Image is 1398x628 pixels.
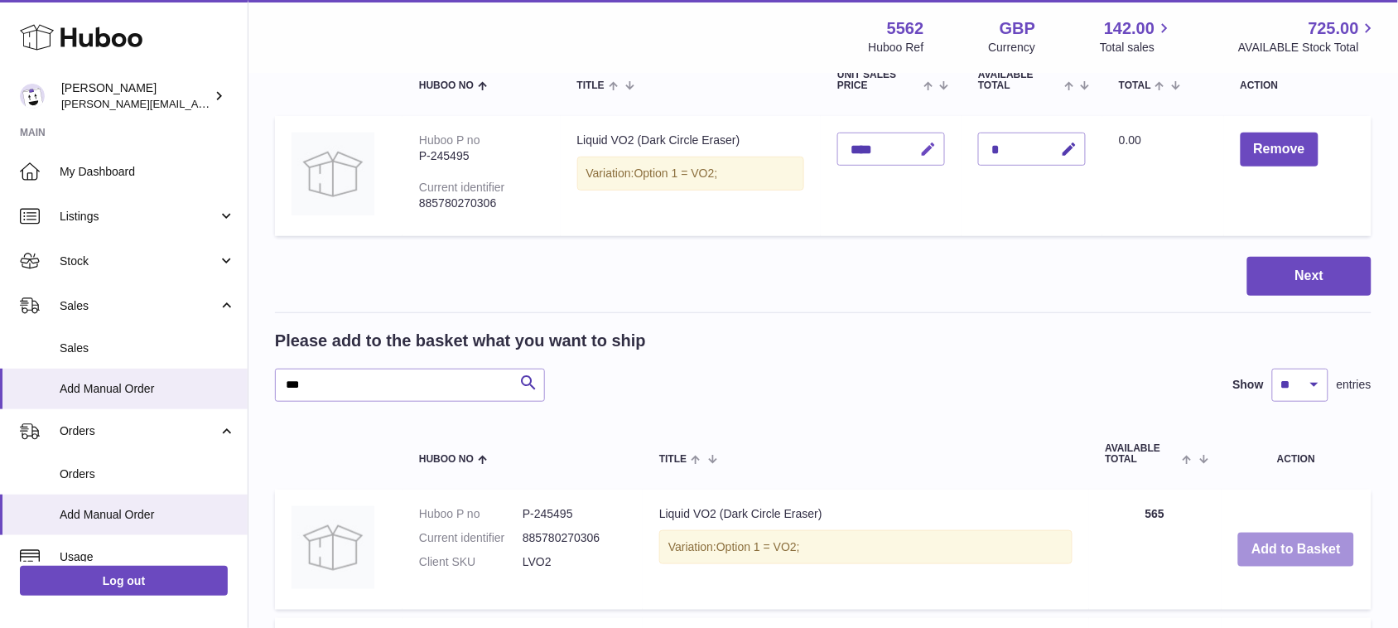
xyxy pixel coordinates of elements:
[1119,133,1141,147] span: 0.00
[1247,257,1371,296] button: Next
[20,566,228,596] a: Log out
[523,530,626,546] dd: 885780270306
[1309,17,1359,40] span: 725.00
[60,298,218,314] span: Sales
[989,40,1036,56] div: Currency
[869,40,924,56] div: Huboo Ref
[643,490,1089,610] td: Liquid VO2 (Dark Circle Eraser)
[60,381,235,397] span: Add Manual Order
[275,330,646,352] h2: Please add to the basket what you want to ship
[659,530,1073,564] div: Variation:
[60,164,235,180] span: My Dashboard
[60,549,235,565] span: Usage
[1089,490,1222,610] td: 565
[419,181,505,194] div: Current identifier
[523,554,626,570] dd: LVO2
[1241,133,1318,167] button: Remove
[1238,17,1378,56] a: 725.00 AVAILABLE Stock Total
[1238,533,1354,567] button: Add to Basket
[1222,427,1371,481] th: Action
[659,454,687,465] span: Title
[1106,443,1179,465] span: AVAILABLE Total
[61,80,210,112] div: [PERSON_NAME]
[419,506,523,522] dt: Huboo P no
[60,423,218,439] span: Orders
[1000,17,1035,40] strong: GBP
[577,157,805,191] div: Variation:
[419,554,523,570] dt: Client SKU
[60,466,235,482] span: Orders
[419,80,474,91] span: Huboo no
[20,84,45,109] img: ketan@vasanticosmetics.com
[837,70,919,91] span: Unit Sales Price
[634,167,718,180] span: Option 1 = VO2;
[1100,17,1174,56] a: 142.00 Total sales
[60,507,235,523] span: Add Manual Order
[523,506,626,522] dd: P-245495
[561,116,822,236] td: Liquid VO2 (Dark Circle Eraser)
[61,97,332,110] span: [PERSON_NAME][EMAIL_ADDRESS][DOMAIN_NAME]
[292,506,374,589] img: Liquid VO2 (Dark Circle Eraser)
[1100,40,1174,56] span: Total sales
[577,80,605,91] span: Title
[60,341,235,356] span: Sales
[1233,377,1264,393] label: Show
[419,196,544,211] div: 885780270306
[1119,80,1151,91] span: Total
[60,209,218,225] span: Listings
[1238,40,1378,56] span: AVAILABLE Stock Total
[1337,377,1371,393] span: entries
[292,133,374,215] img: Liquid VO2 (Dark Circle Eraser)
[887,17,924,40] strong: 5562
[716,540,800,553] span: Option 1 = VO2;
[419,133,480,147] div: Huboo P no
[60,254,218,269] span: Stock
[978,70,1060,91] span: AVAILABLE Total
[1104,17,1155,40] span: 142.00
[419,530,523,546] dt: Current identifier
[419,454,474,465] span: Huboo no
[1241,80,1355,91] div: Action
[419,148,544,164] div: P-245495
